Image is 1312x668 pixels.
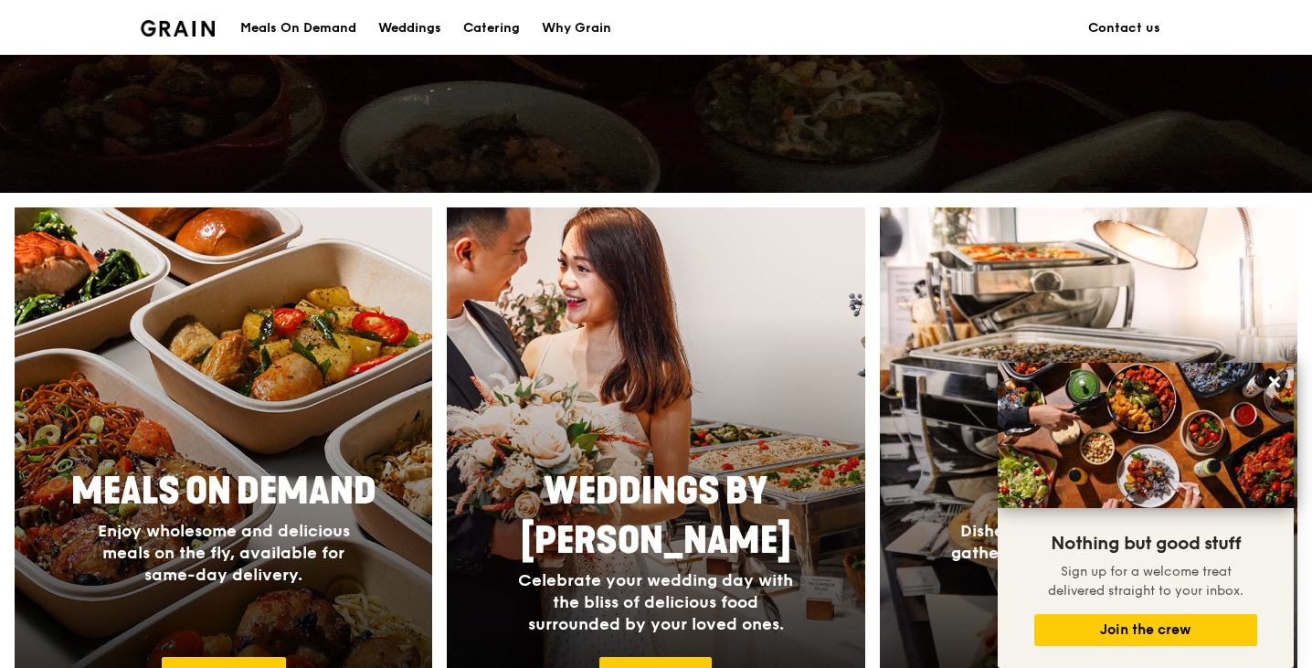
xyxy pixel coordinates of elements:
[1077,1,1171,56] a: Contact us
[141,20,215,37] img: Grain
[378,1,441,56] div: Weddings
[518,570,793,634] span: Celebrate your wedding day with the bliss of delicious food surrounded by your loved ones.
[71,470,376,514] span: Meals On Demand
[1260,367,1289,397] button: Close
[452,1,531,56] a: Catering
[367,1,452,56] a: Weddings
[1051,533,1241,555] span: Nothing but good stuff
[463,1,520,56] div: Catering
[542,1,611,56] div: Why Grain
[531,1,622,56] a: Why Grain
[998,363,1294,508] img: DSC07876-Edit02-Large.jpeg
[98,521,350,585] span: Enjoy wholesome and delicious meals on the fly, available for same-day delivery.
[1048,564,1243,599] span: Sign up for a welcome treat delivered straight to your inbox.
[521,470,791,563] span: Weddings by [PERSON_NAME]
[1034,614,1257,646] button: Join the crew
[240,1,356,56] div: Meals On Demand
